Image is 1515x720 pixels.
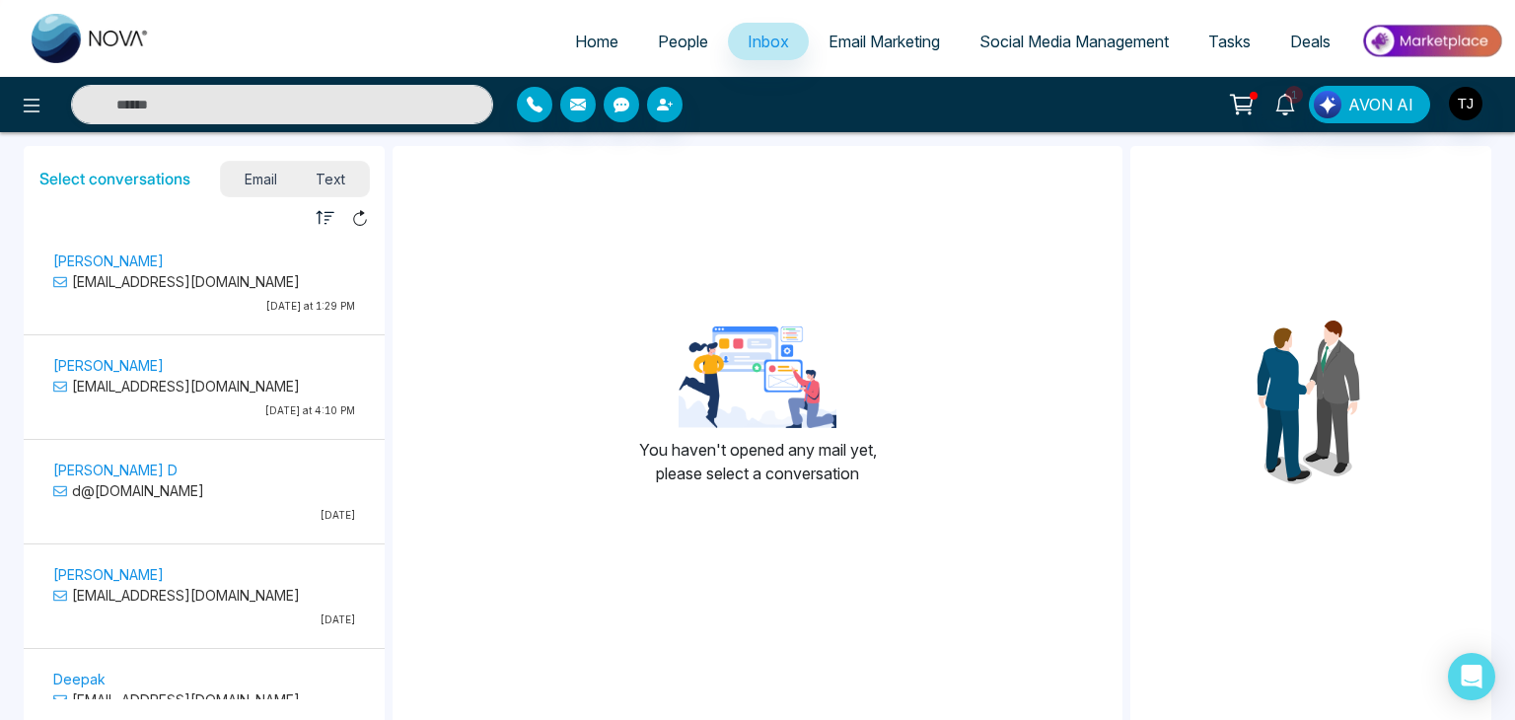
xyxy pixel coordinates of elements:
[658,32,708,51] span: People
[1208,32,1251,51] span: Tasks
[53,271,355,292] p: [EMAIL_ADDRESS][DOMAIN_NAME]
[575,32,618,51] span: Home
[638,23,728,60] a: People
[53,612,355,627] p: [DATE]
[53,689,355,710] p: [EMAIL_ADDRESS][DOMAIN_NAME]
[728,23,809,60] a: Inbox
[1448,653,1495,700] div: Open Intercom Messenger
[53,355,355,376] p: [PERSON_NAME]
[53,508,355,523] p: [DATE]
[1290,32,1331,51] span: Deals
[809,23,960,60] a: Email Marketing
[1360,19,1503,63] img: Market-place.gif
[1314,91,1341,118] img: Lead Flow
[1449,87,1482,120] img: User Avatar
[225,166,297,192] span: Email
[39,170,190,188] h5: Select conversations
[53,585,355,606] p: [EMAIL_ADDRESS][DOMAIN_NAME]
[297,166,366,192] span: Text
[53,669,355,689] p: Deepak
[53,376,355,396] p: [EMAIL_ADDRESS][DOMAIN_NAME]
[53,251,355,271] p: [PERSON_NAME]
[748,32,789,51] span: Inbox
[53,480,355,501] p: d@[DOMAIN_NAME]
[679,326,836,428] img: landing-page-for-google-ads-3.png
[32,14,150,63] img: Nova CRM Logo
[979,32,1169,51] span: Social Media Management
[1262,86,1309,120] a: 1
[555,23,638,60] a: Home
[1309,86,1430,123] button: AVON AI
[1285,86,1303,104] span: 1
[960,23,1189,60] a: Social Media Management
[53,460,355,480] p: [PERSON_NAME] D
[1189,23,1270,60] a: Tasks
[1270,23,1350,60] a: Deals
[53,403,355,418] p: [DATE] at 4:10 PM
[829,32,940,51] span: Email Marketing
[639,438,877,485] p: You haven't opened any mail yet, please select a conversation
[1348,93,1413,116] span: AVON AI
[53,299,355,314] p: [DATE] at 1:29 PM
[53,564,355,585] p: [PERSON_NAME]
